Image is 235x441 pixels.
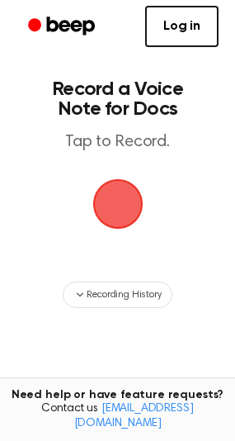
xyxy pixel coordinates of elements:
[145,6,219,47] a: Log in
[87,287,161,302] span: Recording History
[30,132,205,153] p: Tap to Record.
[30,79,205,119] h1: Record a Voice Note for Docs
[74,403,194,429] a: [EMAIL_ADDRESS][DOMAIN_NAME]
[10,402,225,431] span: Contact us
[16,11,110,43] a: Beep
[63,282,172,308] button: Recording History
[93,179,143,229] img: Beep Logo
